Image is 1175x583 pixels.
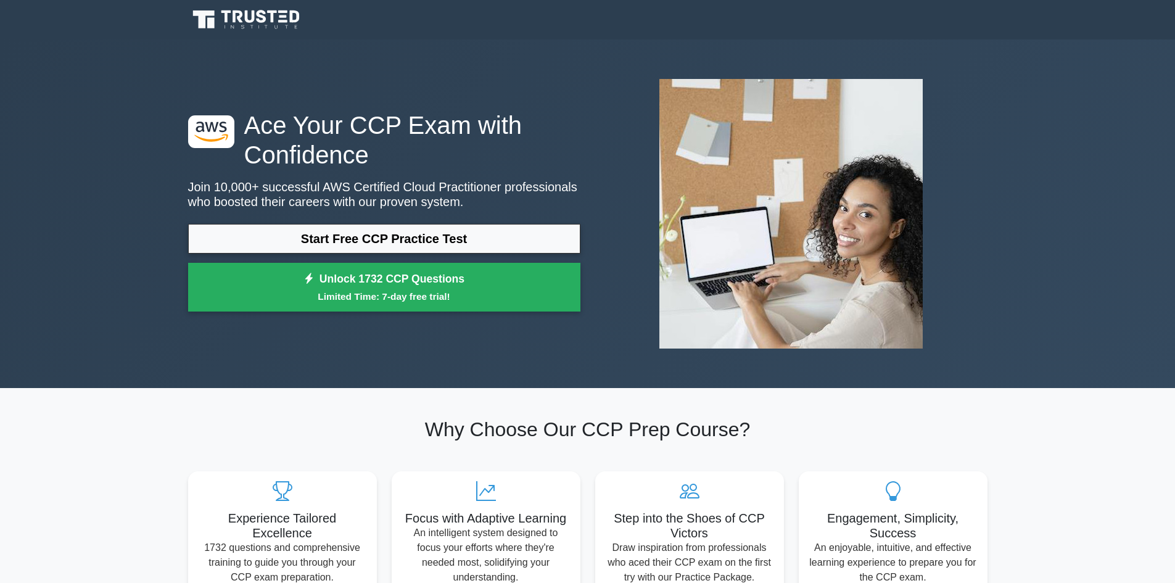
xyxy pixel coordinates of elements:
[204,289,565,304] small: Limited Time: 7-day free trial!
[605,511,774,540] h5: Step into the Shoes of CCP Victors
[809,511,978,540] h5: Engagement, Simplicity, Success
[402,511,571,526] h5: Focus with Adaptive Learning
[188,263,580,312] a: Unlock 1732 CCP QuestionsLimited Time: 7-day free trial!
[188,110,580,170] h1: Ace Your CCP Exam with Confidence
[188,418,987,441] h2: Why Choose Our CCP Prep Course?
[188,224,580,254] a: Start Free CCP Practice Test
[198,511,367,540] h5: Experience Tailored Excellence
[188,180,580,209] p: Join 10,000+ successful AWS Certified Cloud Practitioner professionals who boosted their careers ...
